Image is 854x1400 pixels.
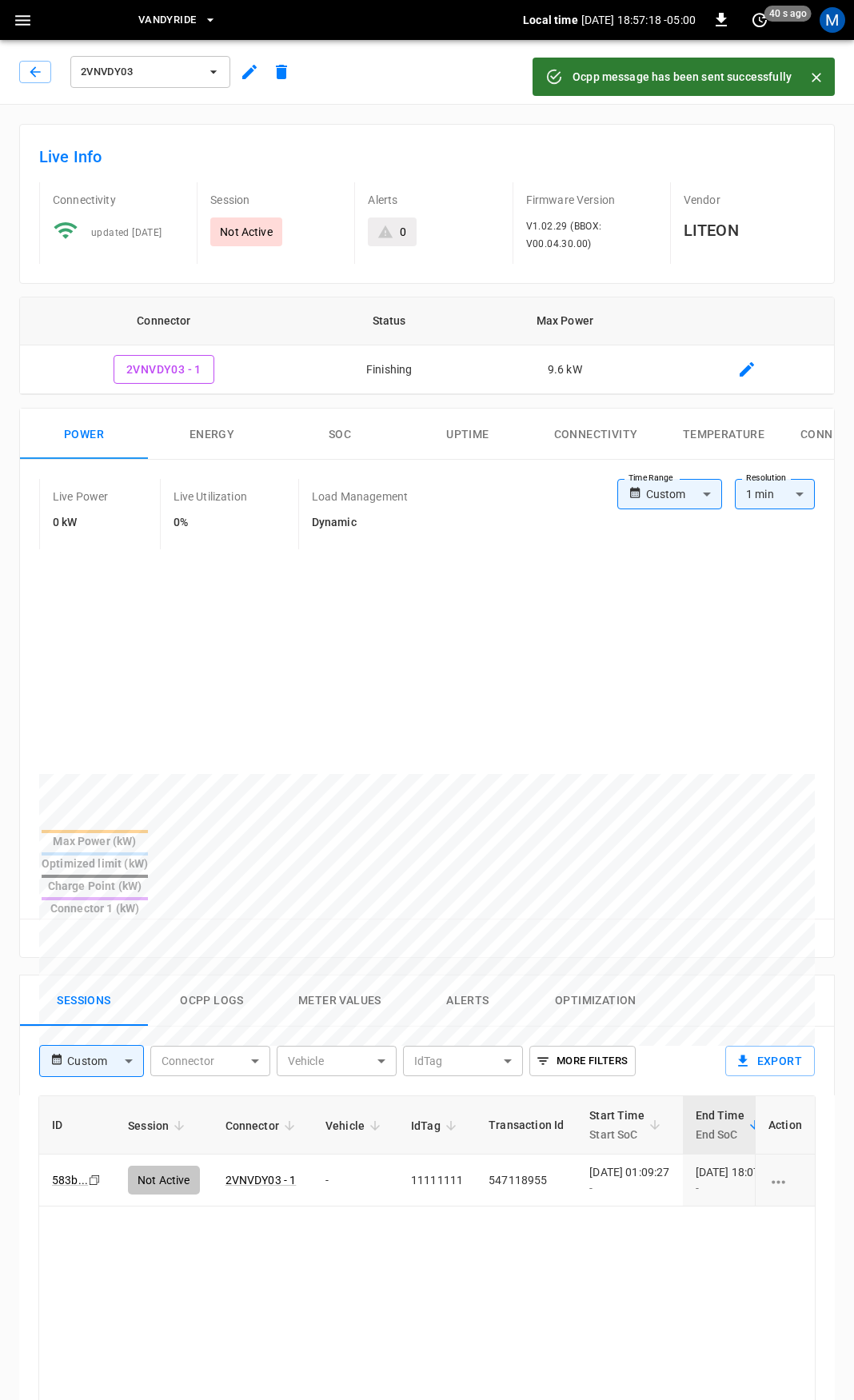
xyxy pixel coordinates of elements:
[747,7,772,33] button: set refresh interval
[725,1046,815,1076] button: Export
[735,479,815,509] div: 1 min
[174,489,247,505] p: Live Utilization
[20,297,308,345] th: Connector
[312,514,408,532] h6: Dynamic
[220,224,273,240] p: Not Active
[67,1046,143,1076] div: Custom
[804,66,828,90] button: Close
[148,409,276,460] button: Energy
[39,144,815,170] h6: Live Info
[470,345,659,395] td: 9.6 kW
[746,472,786,485] label: Resolution
[589,1125,644,1144] p: Start SoC
[696,1106,744,1144] div: End Time
[820,7,845,33] div: profile-icon
[312,489,408,505] p: Load Management
[589,1106,665,1144] span: Start TimeStart SoC
[70,56,230,88] button: 2VNVDY03
[114,355,214,385] button: 2VNVDY03 - 1
[768,1172,802,1188] div: charging session options
[132,5,223,36] button: VandyRide
[470,297,659,345] th: Max Power
[696,1106,765,1144] span: End TimeEnd SoC
[20,975,148,1027] button: Sessions
[476,1096,577,1155] th: Transaction Id
[696,1125,744,1144] p: End SoC
[276,975,404,1027] button: Meter Values
[91,227,162,238] span: updated [DATE]
[411,1116,461,1135] span: IdTag
[646,479,722,509] div: Custom
[532,409,660,460] button: Connectivity
[526,192,657,208] p: Firmware Version
[325,1116,385,1135] span: Vehicle
[276,409,404,460] button: SOC
[174,514,247,532] h6: 0%
[20,409,148,460] button: Power
[128,1116,190,1135] span: Session
[53,192,184,208] p: Connectivity
[573,62,792,91] div: Ocpp message has been sent successfully
[581,12,696,28] p: [DATE] 18:57:18 -05:00
[660,409,788,460] button: Temperature
[210,192,341,208] p: Session
[629,472,673,485] label: Time Range
[20,297,834,395] table: connector table
[53,489,109,505] p: Live Power
[368,192,499,208] p: Alerts
[308,297,471,345] th: Status
[404,409,532,460] button: Uptime
[404,975,532,1027] button: Alerts
[39,1096,115,1155] th: ID
[755,1096,815,1155] th: Action
[81,63,199,82] span: 2VNVDY03
[764,6,812,22] span: 40 s ago
[529,1046,636,1076] button: More Filters
[138,11,196,30] span: VandyRide
[526,221,602,249] span: V1.02.29 (BBOX: V00.04.30.00)
[53,514,109,532] h6: 0 kW
[225,1116,300,1135] span: Connector
[684,217,815,243] h6: LITEON
[308,345,471,395] td: Finishing
[400,224,406,240] div: 0
[523,12,578,28] p: Local time
[532,975,660,1027] button: Optimization
[684,192,815,208] p: Vendor
[148,975,276,1027] button: Ocpp logs
[589,1106,644,1144] div: Start Time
